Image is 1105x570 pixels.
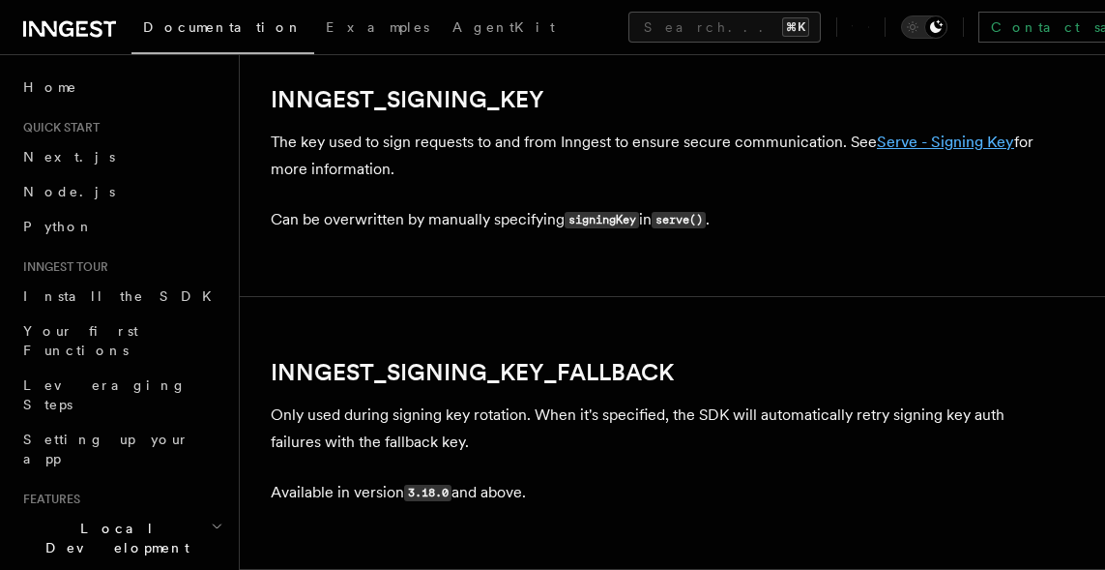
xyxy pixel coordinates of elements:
[271,129,1044,183] p: The key used to sign requests to and from Inngest to ensure secure communication. See for more in...
[271,86,544,113] a: INNGEST_SIGNING_KEY
[15,422,227,476] a: Setting up your app
[565,212,639,228] code: signingKey
[652,212,706,228] code: serve()
[901,15,947,39] button: Toggle dark mode
[15,70,227,105] a: Home
[15,120,100,135] span: Quick start
[23,184,115,199] span: Node.js
[15,259,108,275] span: Inngest tour
[271,206,1044,234] p: Can be overwritten by manually specifying in .
[404,485,451,501] code: 3.18.0
[628,12,821,43] button: Search...⌘K
[131,6,314,54] a: Documentation
[271,359,674,386] a: INNGEST_SIGNING_KEY_FALLBACK
[23,219,94,234] span: Python
[441,6,567,52] a: AgentKit
[23,323,138,358] span: Your first Functions
[15,519,211,557] span: Local Development
[15,368,227,422] a: Leveraging Steps
[15,174,227,209] a: Node.js
[452,19,555,35] span: AgentKit
[782,17,809,37] kbd: ⌘K
[23,377,187,412] span: Leveraging Steps
[877,133,1014,151] a: Serve - Signing Key
[314,6,441,52] a: Examples
[15,139,227,174] a: Next.js
[15,492,80,507] span: Features
[23,432,189,466] span: Setting up your app
[15,279,227,314] a: Install the SDK
[271,479,1044,507] p: Available in version and above.
[326,19,429,35] span: Examples
[143,19,303,35] span: Documentation
[271,402,1044,456] p: Only used during signing key rotation. When it's specified, the SDK will automatically retry sign...
[23,149,115,165] span: Next.js
[23,288,223,304] span: Install the SDK
[15,511,227,565] button: Local Development
[15,209,227,244] a: Python
[23,77,77,97] span: Home
[15,314,227,368] a: Your first Functions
